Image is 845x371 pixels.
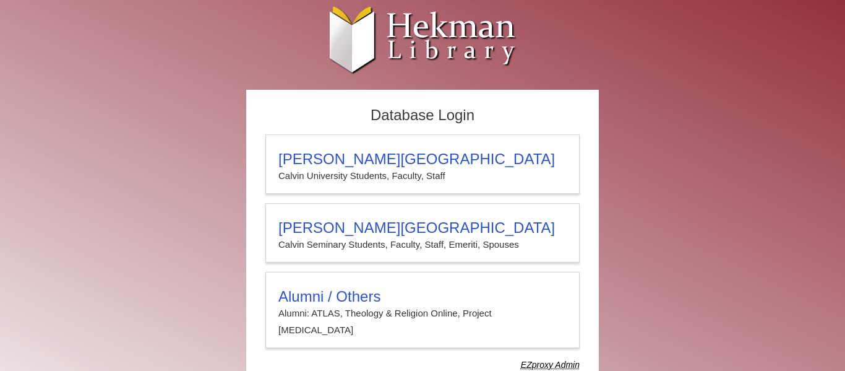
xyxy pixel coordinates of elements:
[265,203,580,263] a: [PERSON_NAME][GEOGRAPHIC_DATA]Calvin Seminary Students, Faculty, Staff, Emeriti, Spouses
[259,103,586,128] h2: Database Login
[265,134,580,194] a: [PERSON_NAME][GEOGRAPHIC_DATA]Calvin University Students, Faculty, Staff
[278,288,567,338] summary: Alumni / OthersAlumni: ATLAS, Theology & Religion Online, Project [MEDICAL_DATA]
[278,305,567,338] p: Alumni: ATLAS, Theology & Religion Online, Project [MEDICAL_DATA]
[278,237,567,253] p: Calvin Seminary Students, Faculty, Staff, Emeriti, Spouses
[278,219,567,237] h3: [PERSON_NAME][GEOGRAPHIC_DATA]
[278,151,567,168] h3: [PERSON_NAME][GEOGRAPHIC_DATA]
[278,168,567,184] p: Calvin University Students, Faculty, Staff
[521,360,580,370] dfn: Use Alumni login
[278,288,567,305] h3: Alumni / Others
